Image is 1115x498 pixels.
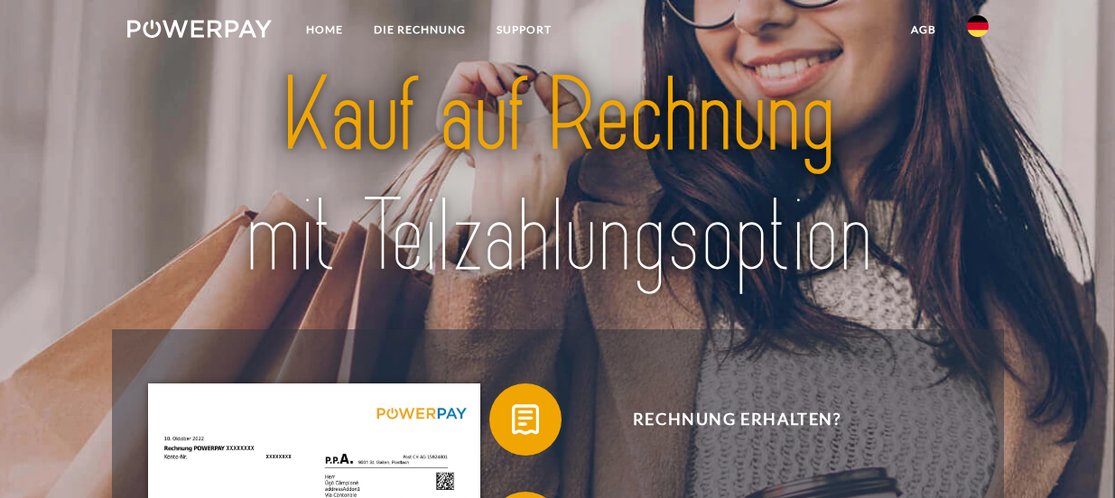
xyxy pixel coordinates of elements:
a: DIE RECHNUNG [358,14,481,46]
span: Rechnung erhalten? [516,383,958,456]
img: de [967,15,989,37]
button: Rechnung erhalten? [489,383,959,456]
a: agb [896,14,952,46]
a: SUPPORT [481,14,567,46]
img: title-powerpay_de.svg [169,50,945,302]
img: logo-powerpay-white.svg [127,20,273,38]
a: Home [291,14,358,46]
img: qb_bill.svg [503,397,548,442]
